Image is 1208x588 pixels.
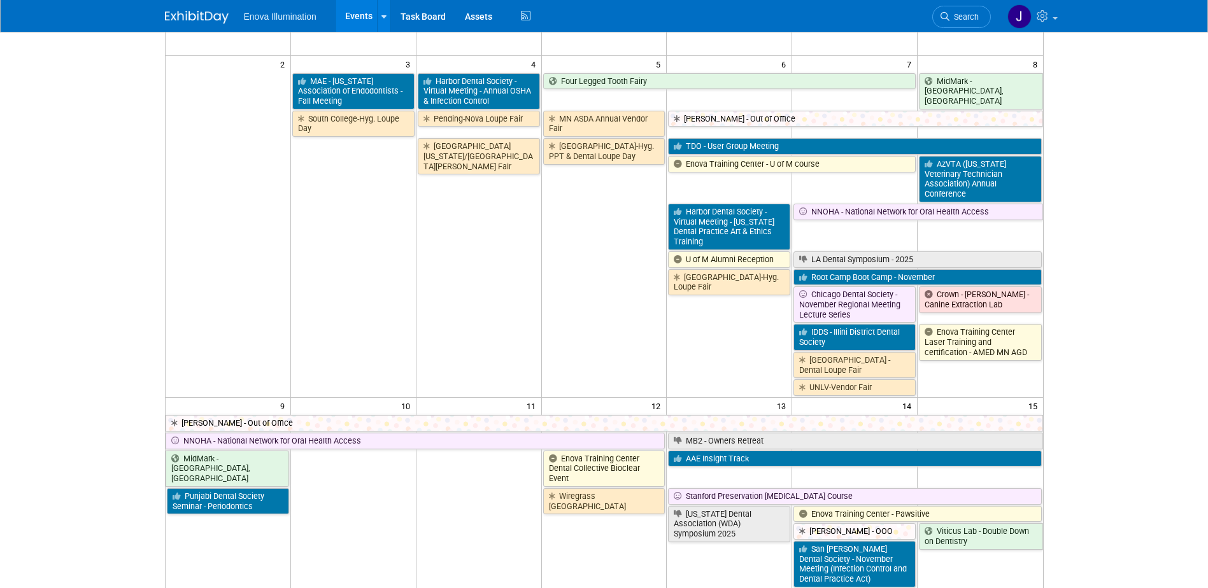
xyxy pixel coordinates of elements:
a: TDO - User Group Meeting [668,138,1041,155]
a: Harbor Dental Society - Virtual Meeting - Annual OSHA & Infection Control [418,73,540,109]
a: [GEOGRAPHIC_DATA]-Hyg. Loupe Fair [668,269,790,295]
a: Root Camp Boot Camp - November [793,269,1041,286]
a: IDDS - Illini District Dental Society [793,324,916,350]
a: [PERSON_NAME] - Out of Office [166,415,1043,431]
span: 9 [279,398,290,414]
a: [GEOGRAPHIC_DATA] - Dental Loupe Fair [793,352,916,378]
img: Janelle Tlusty [1007,4,1032,29]
a: U of M Alumni Reception [668,251,790,268]
a: UNLV-Vendor Fair [793,379,916,396]
span: 10 [400,398,416,414]
a: Harbor Dental Society - Virtual Meeting - [US_STATE] Dental Practice Art & Ethics Training [668,204,790,250]
a: MAE - [US_STATE] Association of Endodontists - Fall Meeting [292,73,415,109]
a: Enova Training Center Dental Collective Bioclear Event [543,451,665,487]
img: ExhibitDay [165,11,229,24]
a: [GEOGRAPHIC_DATA][US_STATE]/[GEOGRAPHIC_DATA][PERSON_NAME] Fair [418,138,540,174]
span: 11 [525,398,541,414]
a: [PERSON_NAME] - OOO [793,523,916,540]
span: 2 [279,56,290,72]
a: MidMark - [GEOGRAPHIC_DATA], [GEOGRAPHIC_DATA] [919,73,1042,109]
span: 13 [776,398,792,414]
a: [GEOGRAPHIC_DATA]-Hyg. PPT & Dental Loupe Day [543,138,665,164]
span: 4 [530,56,541,72]
a: Enova Training Center - U of M course [668,156,916,172]
span: Search [949,12,979,22]
span: 12 [650,398,666,414]
a: San [PERSON_NAME] Dental Society - November Meeting (Infection Control and Dental Practice Act) [793,541,916,587]
a: LA Dental Symposium - 2025 [793,251,1041,268]
span: 14 [901,398,917,414]
a: South College-Hyg. Loupe Day [292,111,415,137]
span: Enova Illumination [244,11,316,22]
a: Enova Training Center Laser Training and certification - AMED MN AGD [919,324,1041,360]
a: AzVTA ([US_STATE] Veterinary Technician Association) Annual Conference [919,156,1041,202]
a: Enova Training Center - Pawsitive [793,506,1041,522]
a: Four Legged Tooth Fairy [543,73,916,90]
span: 15 [1027,398,1043,414]
a: Wiregrass [GEOGRAPHIC_DATA] [543,488,665,514]
a: Pending-Nova Loupe Fair [418,111,540,127]
a: NNOHA - National Network for Oral Health Access [166,433,665,449]
a: NNOHA - National Network for Oral Health Access [793,204,1042,220]
a: [US_STATE] Dental Association (WDA) Symposium 2025 [668,506,790,542]
span: 6 [780,56,792,72]
a: Punjabi Dental Society Seminar - Periodontics [167,488,289,514]
a: MidMark - [GEOGRAPHIC_DATA], [GEOGRAPHIC_DATA] [166,451,289,487]
a: [PERSON_NAME] - Out of Office [668,111,1042,127]
span: 5 [655,56,666,72]
span: 7 [906,56,917,72]
a: Viticus Lab - Double Down on Dentistry [919,523,1042,549]
a: MB2 - Owners Retreat [668,433,1042,449]
a: Crown - [PERSON_NAME] - Canine Extraction Lab [919,286,1041,312]
a: MN ASDA Annual Vendor Fair [543,111,665,137]
a: Search [932,6,991,28]
span: 8 [1032,56,1043,72]
a: AAE Insight Track [668,451,1041,467]
a: Stanford Preservation [MEDICAL_DATA] Course [668,488,1041,505]
a: Chicago Dental Society - November Regional Meeting Lecture Series [793,286,916,323]
span: 3 [404,56,416,72]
